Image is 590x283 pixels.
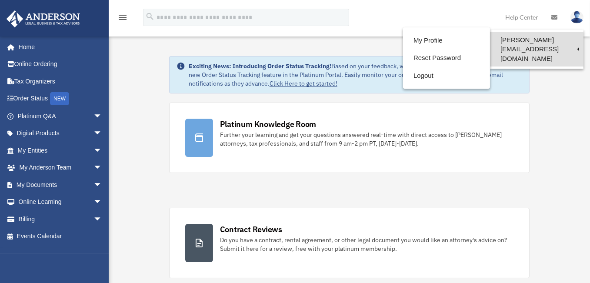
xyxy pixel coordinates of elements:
a: Logout [403,67,490,85]
a: Platinum Knowledge Room Further your learning and get your questions answered real-time with dire... [169,103,530,173]
div: Further your learning and get your questions answered real-time with direct access to [PERSON_NAM... [220,130,514,148]
a: My Entitiesarrow_drop_down [6,142,115,159]
a: Events Calendar [6,228,115,245]
a: Online Ordering [6,56,115,73]
div: Based on your feedback, we're thrilled to announce the launch of our new Order Status Tracking fe... [189,62,523,88]
a: My Documentsarrow_drop_down [6,176,115,193]
a: My Profile [403,32,490,50]
div: Platinum Knowledge Room [220,119,317,130]
strong: Exciting News: Introducing Order Status Tracking! [189,62,331,70]
a: Reset Password [403,49,490,67]
span: arrow_drop_down [93,176,111,194]
a: Platinum Q&Aarrow_drop_down [6,107,115,125]
a: Tax Organizers [6,73,115,90]
a: Billingarrow_drop_down [6,210,115,228]
span: arrow_drop_down [93,159,111,177]
a: Contract Reviews Do you have a contract, rental agreement, or other legal document you would like... [169,208,530,278]
span: arrow_drop_down [93,210,111,228]
img: Anderson Advisors Platinum Portal [4,10,83,27]
span: arrow_drop_down [93,193,111,211]
a: [PERSON_NAME][EMAIL_ADDRESS][DOMAIN_NAME] [490,32,583,67]
span: arrow_drop_down [93,107,111,125]
div: Do you have a contract, rental agreement, or other legal document you would like an attorney's ad... [220,236,514,253]
img: User Pic [570,11,583,23]
a: Online Learningarrow_drop_down [6,193,115,211]
a: Click Here to get started! [270,80,337,87]
i: search [145,12,155,21]
a: menu [117,15,128,23]
a: Home [6,38,111,56]
i: menu [117,12,128,23]
div: NEW [50,92,69,105]
a: Digital Productsarrow_drop_down [6,125,115,142]
span: arrow_drop_down [93,125,111,143]
div: Contract Reviews [220,224,282,235]
a: My Anderson Teamarrow_drop_down [6,159,115,176]
span: arrow_drop_down [93,142,111,160]
a: Order StatusNEW [6,90,115,108]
